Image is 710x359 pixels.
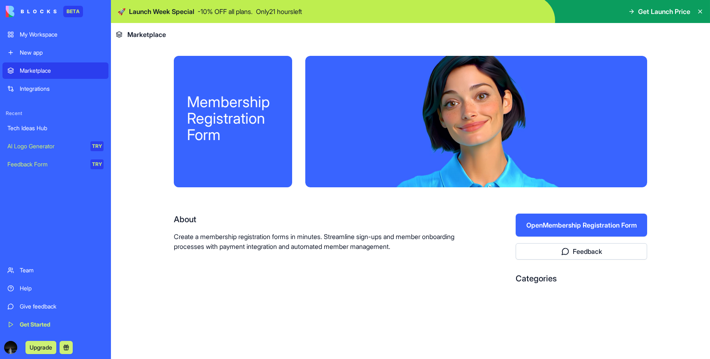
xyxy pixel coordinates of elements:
a: Team [2,262,108,278]
a: Tech Ideas Hub [2,120,108,136]
img: ACg8ocIYwQNFhVjong85KALi7b2aivYrX7LDP3SrJS2PaIu72bWx0gZn=s96-c [4,341,17,354]
a: Give feedback [2,298,108,315]
a: My Workspace [2,26,108,43]
p: Create a membership registration forms in minutes. Streamline sign-ups and member onboarding proc... [174,232,463,251]
div: My Workspace [20,30,104,39]
span: Launch Week Special [129,7,194,16]
p: Only 21 hours left [256,7,302,16]
div: Help [20,284,104,292]
a: BETA [6,6,83,17]
p: - 10 % OFF all plans. [198,7,253,16]
div: Feedback Form [7,160,85,168]
span: Recent [2,110,108,117]
a: Upgrade [25,343,56,351]
a: New app [2,44,108,61]
div: Get Started [20,320,104,329]
span: Marketplace [127,30,166,39]
div: Integrations [20,85,104,93]
div: TRY [90,159,104,169]
div: New app [20,48,104,57]
img: logo [6,6,57,17]
div: Membership Registration Form [187,94,279,143]
div: AI Logo Generator [7,142,85,150]
div: TRY [90,141,104,151]
button: Feedback [516,243,647,260]
button: OpenMembership Registration Form [516,214,647,237]
div: About [174,214,463,225]
a: OpenMembership Registration Form [516,221,647,229]
a: Marketplace [2,62,108,79]
button: Upgrade [25,341,56,354]
div: Give feedback [20,302,104,311]
a: Get Started [2,316,108,333]
a: Feedback FormTRY [2,156,108,173]
span: Get Launch Price [638,7,690,16]
a: Help [2,280,108,297]
a: AI Logo GeneratorTRY [2,138,108,154]
div: Tech Ideas Hub [7,124,104,132]
div: Team [20,266,104,274]
div: Marketplace [20,67,104,75]
div: BETA [63,6,83,17]
span: 🚀 [118,7,126,16]
div: Categories [516,273,647,284]
a: Integrations [2,81,108,97]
